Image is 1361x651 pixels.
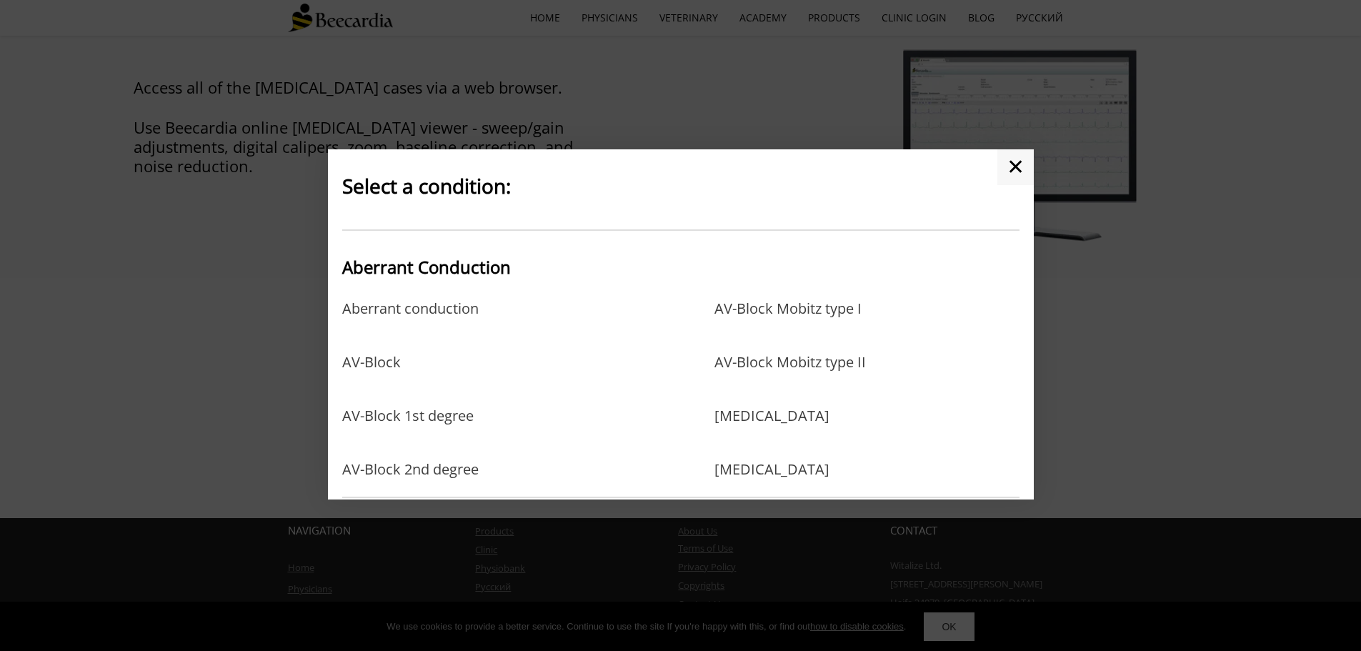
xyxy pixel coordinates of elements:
span: Select a condition: [342,172,511,199]
a: AV-Block [342,354,401,400]
a: AV-Block Mobitz type II [714,354,866,400]
a: AV-Block Mobitz type I [714,300,862,347]
a: [MEDICAL_DATA] [714,461,829,478]
a: AV-Block 2nd degree [342,461,479,478]
a: AV-Block 1st degree [342,407,474,454]
a: Aberrant conduction [342,300,479,347]
a: [MEDICAL_DATA] [714,407,829,454]
a: ✕ [997,149,1034,185]
span: Aberrant Conduction [342,255,511,279]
